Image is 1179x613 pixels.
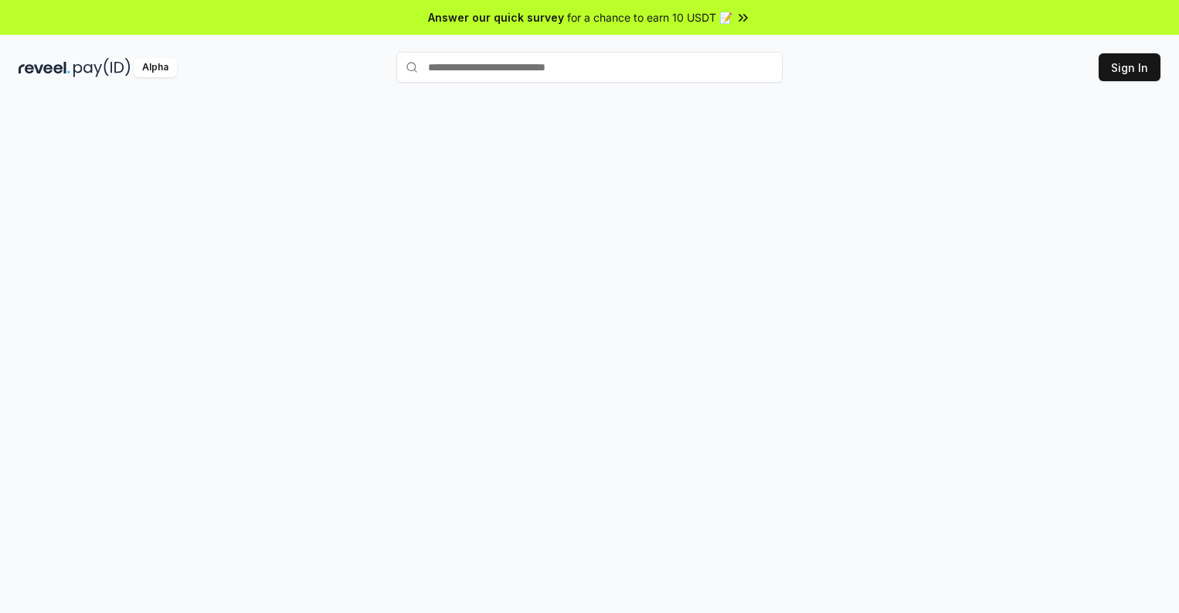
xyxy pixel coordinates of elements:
[19,58,70,77] img: reveel_dark
[567,9,732,26] span: for a chance to earn 10 USDT 📝
[1099,53,1160,81] button: Sign In
[134,58,177,77] div: Alpha
[428,9,564,26] span: Answer our quick survey
[73,58,131,77] img: pay_id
